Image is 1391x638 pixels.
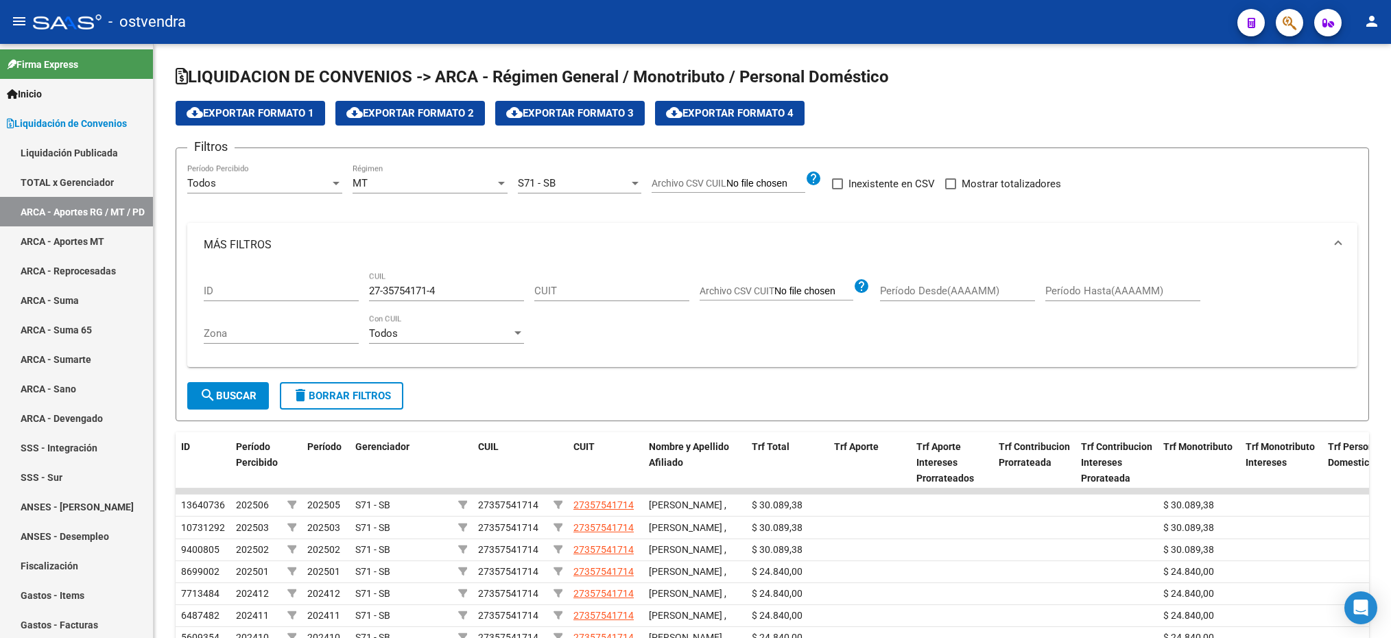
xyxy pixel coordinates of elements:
[752,544,802,555] span: $ 30.089,38
[573,441,595,452] span: CUIT
[1163,441,1233,452] span: Trf Monotributo
[478,520,538,536] div: 27357541714
[506,107,634,119] span: Exportar Formato 3
[236,441,278,468] span: Período Percibido
[230,432,282,493] datatable-header-cell: Período Percibido
[993,432,1075,493] datatable-header-cell: Trf Contribucion Prorrateada
[649,610,726,621] span: [PERSON_NAME] ,
[1081,441,1152,484] span: Trf Contribucion Intereses Prorateada
[1246,441,1315,468] span: Trf Monotributo Intereses
[307,441,342,452] span: Período
[999,441,1070,468] span: Trf Contribucion Prorrateada
[752,522,802,533] span: $ 30.089,38
[302,432,350,493] datatable-header-cell: Período
[752,610,802,621] span: $ 24.840,00
[307,544,340,555] span: 202502
[346,104,363,121] mat-icon: cloud_download
[649,566,726,577] span: [PERSON_NAME] ,
[655,101,805,126] button: Exportar Formato 4
[478,564,538,580] div: 27357541714
[774,285,853,298] input: Archivo CSV CUIT
[355,566,390,577] span: S71 - SB
[652,178,726,189] span: Archivo CSV CUIL
[649,441,729,468] span: Nombre y Apellido Afiliado
[181,610,219,621] span: 6487482
[187,177,216,189] span: Todos
[292,387,309,403] mat-icon: delete
[280,382,403,410] button: Borrar Filtros
[506,104,523,121] mat-icon: cloud_download
[1163,566,1214,577] span: $ 24.840,00
[204,237,1324,252] mat-panel-title: MÁS FILTROS
[181,522,225,533] span: 10731292
[573,610,634,621] span: 27357541714
[181,566,219,577] span: 8699002
[200,390,257,402] span: Buscar
[307,499,340,510] span: 202505
[355,441,409,452] span: Gerenciador
[573,588,634,599] span: 27357541714
[1163,522,1214,533] span: $ 30.089,38
[350,432,453,493] datatable-header-cell: Gerenciador
[666,107,794,119] span: Exportar Formato 4
[805,170,822,187] mat-icon: help
[649,522,726,533] span: [PERSON_NAME] ,
[187,382,269,410] button: Buscar
[307,522,340,533] span: 202503
[478,542,538,558] div: 27357541714
[752,566,802,577] span: $ 24.840,00
[355,544,390,555] span: S71 - SB
[752,588,802,599] span: $ 24.840,00
[1163,544,1214,555] span: $ 30.089,38
[568,432,643,493] datatable-header-cell: CUIT
[236,522,269,533] span: 202503
[1163,499,1214,510] span: $ 30.089,38
[236,588,269,599] span: 202412
[518,177,556,189] span: S71 - SB
[916,441,974,484] span: Trf Aporte Intereses Prorrateados
[236,566,269,577] span: 202501
[187,137,235,156] h3: Filtros
[1163,610,1214,621] span: $ 24.840,00
[746,432,829,493] datatable-header-cell: Trf Total
[307,610,340,621] span: 202411
[236,610,269,621] span: 202411
[478,586,538,602] div: 27357541714
[292,390,391,402] span: Borrar Filtros
[187,104,203,121] mat-icon: cloud_download
[187,107,314,119] span: Exportar Formato 1
[478,441,499,452] span: CUIL
[848,176,935,192] span: Inexistente en CSV
[573,544,634,555] span: 27357541714
[176,67,889,86] span: LIQUIDACION DE CONVENIOS -> ARCA - Régimen General / Monotributo / Personal Doméstico
[355,610,390,621] span: S71 - SB
[11,13,27,29] mat-icon: menu
[473,432,548,493] datatable-header-cell: CUIL
[666,104,682,121] mat-icon: cloud_download
[573,499,634,510] span: 27357541714
[911,432,993,493] datatable-header-cell: Trf Aporte Intereses Prorrateados
[7,86,42,102] span: Inicio
[236,544,269,555] span: 202502
[335,101,485,126] button: Exportar Formato 2
[726,178,805,190] input: Archivo CSV CUIL
[187,267,1357,368] div: MÁS FILTROS
[643,432,746,493] datatable-header-cell: Nombre y Apellido Afiliado
[649,544,726,555] span: [PERSON_NAME] ,
[355,499,390,510] span: S71 - SB
[1344,591,1377,624] div: Open Intercom Messenger
[346,107,474,119] span: Exportar Formato 2
[307,588,340,599] span: 202412
[7,57,78,72] span: Firma Express
[573,566,634,577] span: 27357541714
[176,432,230,493] datatable-header-cell: ID
[573,522,634,533] span: 27357541714
[1163,588,1214,599] span: $ 24.840,00
[181,441,190,452] span: ID
[307,566,340,577] span: 202501
[108,7,186,37] span: - ostvendra
[853,278,870,294] mat-icon: help
[355,588,390,599] span: S71 - SB
[1364,13,1380,29] mat-icon: person
[649,588,726,599] span: [PERSON_NAME] ,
